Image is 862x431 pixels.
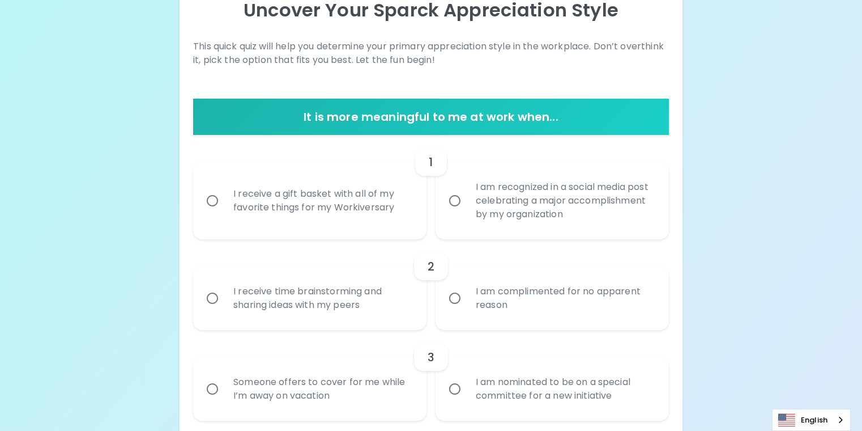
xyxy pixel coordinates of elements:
[193,239,669,330] div: choice-group-check
[224,174,420,228] div: I receive a gift basket with all of my favorite things for my Workiversary
[198,108,664,126] h6: It is more meaningful to me at work when...
[193,330,669,421] div: choice-group-check
[467,167,663,235] div: I am recognized in a social media post celebrating a major accomplishment by my organization
[428,348,434,366] h6: 3
[467,362,663,416] div: I am nominated to be on a special committee for a new initiative
[428,257,434,276] h6: 2
[429,153,433,171] h6: 1
[193,40,669,67] p: This quick quiz will help you determine your primary appreciation style in the workplace. Don’t o...
[224,271,420,326] div: I receive time brainstorming and sharing ideas with my peers
[772,409,851,431] aside: Language selected: English
[224,362,420,416] div: Someone offers to cover for me while I’m away on vacation
[193,135,669,239] div: choice-group-check
[773,409,850,430] a: English
[467,271,663,326] div: I am complimented for no apparent reason
[772,409,851,431] div: Language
